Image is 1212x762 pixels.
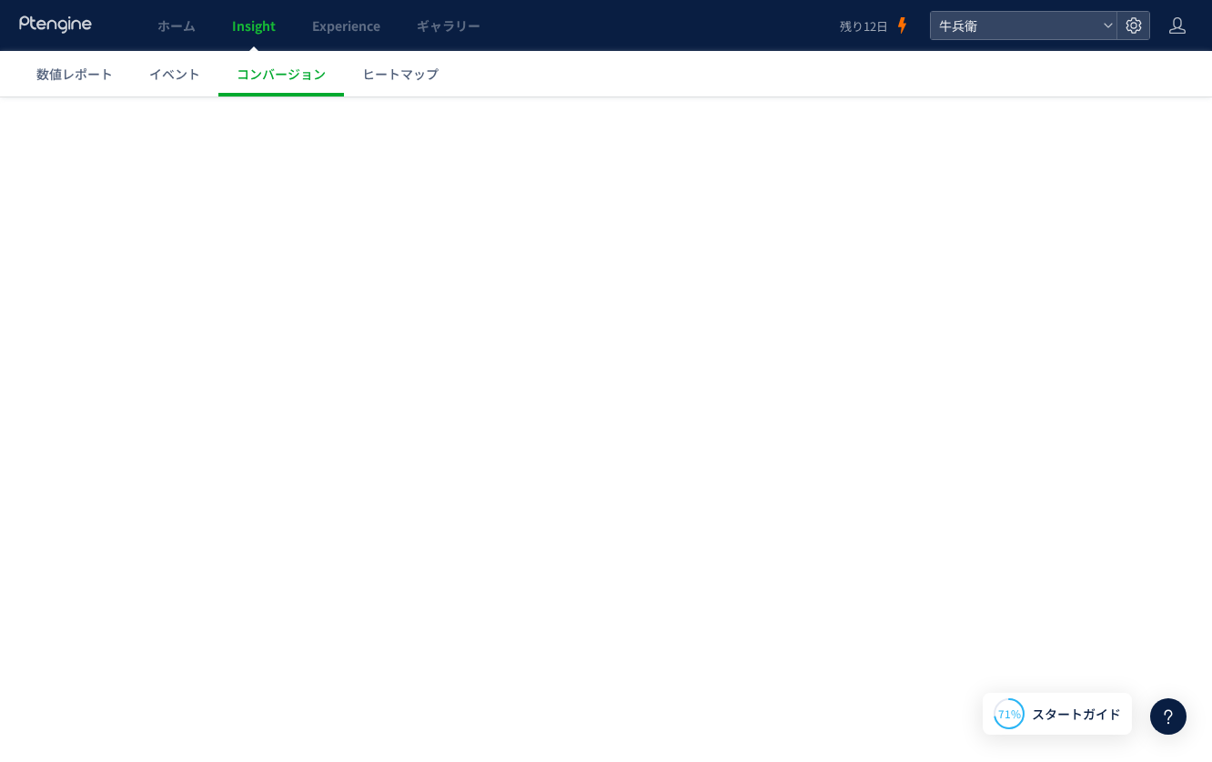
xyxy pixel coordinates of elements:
span: コンバージョン [237,65,326,83]
span: 残り12日 [840,17,888,35]
span: スタートガイド [1032,705,1121,724]
span: ヒートマップ [362,65,439,83]
span: ギャラリー [417,16,480,35]
span: ホーム [157,16,196,35]
span: イベント [149,65,200,83]
span: Insight [232,16,276,35]
span: 71% [998,706,1021,721]
span: 牛兵衛 [934,12,1096,39]
span: 数値レポート [36,65,113,83]
span: Experience [312,16,380,35]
